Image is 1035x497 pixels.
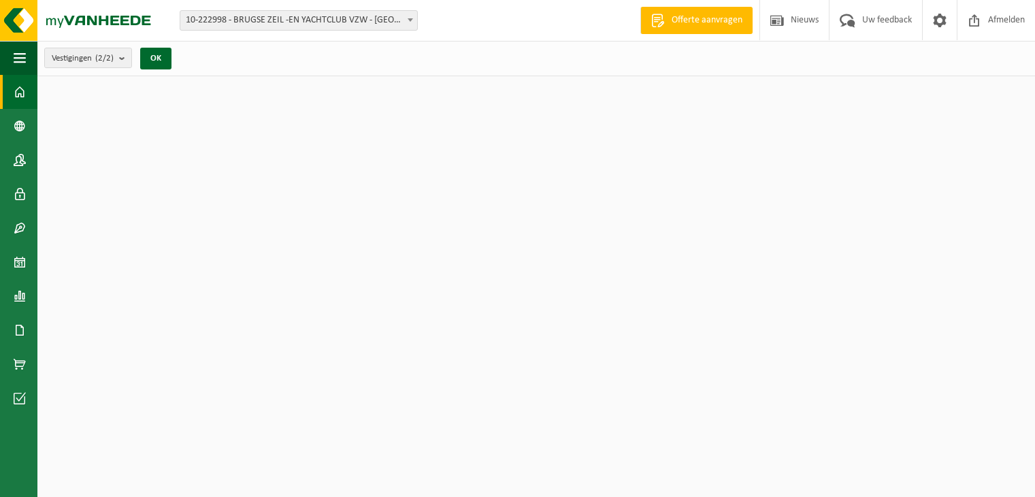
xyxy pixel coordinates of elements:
button: OK [140,48,171,69]
span: 10-222998 - BRUGSE ZEIL -EN YACHTCLUB VZW - BRUGGE [180,10,418,31]
span: Offerte aanvragen [668,14,746,27]
span: Vestigingen [52,48,114,69]
button: Vestigingen(2/2) [44,48,132,68]
count: (2/2) [95,54,114,63]
span: 10-222998 - BRUGSE ZEIL -EN YACHTCLUB VZW - BRUGGE [180,11,417,30]
a: Offerte aanvragen [640,7,753,34]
